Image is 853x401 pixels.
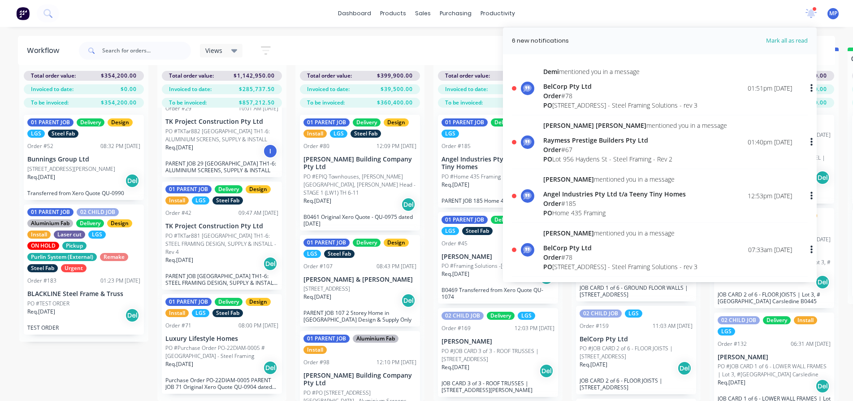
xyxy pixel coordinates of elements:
p: [PERSON_NAME] & [PERSON_NAME] [303,276,416,283]
div: # 78 [543,253,697,262]
div: sales [411,7,435,20]
div: Steel Fab [212,196,243,205]
span: Demi [543,67,559,76]
p: [STREET_ADDRESS][PERSON_NAME] [27,165,115,173]
p: Req. [DATE] [165,360,193,368]
span: Total order value: [31,72,76,80]
p: Req. [DATE] [442,181,469,189]
div: Steel Fab [462,227,493,235]
p: B0469 Transferred from Xero Quote QU-1074 [442,287,554,300]
div: Order #169 [442,324,471,332]
div: LGS [442,130,459,138]
div: [STREET_ADDRESS] - Steel Framing Solutions - rev 3 [543,100,697,110]
div: 08:32 PM [DATE] [100,142,140,150]
p: Angel Industries Pty Ltd t/a Teeny Tiny Homes [442,156,554,171]
p: Transferred from Xero Quote QU-0990 [27,190,140,196]
span: Total order value: [445,72,490,80]
div: Delivery [491,118,519,126]
div: Delivery [77,118,104,126]
div: 01 PARENT JOB [27,208,74,216]
div: 06:31 AM [DATE] [791,340,831,348]
div: LGS [718,327,735,336]
p: [PERSON_NAME] [442,253,554,261]
span: [PERSON_NAME] [543,175,594,183]
div: Design [108,118,133,126]
div: 02 CHILD JOB [718,316,760,324]
p: TEST ORDER [27,324,140,331]
div: Del [125,174,139,188]
div: # 185 [543,199,686,208]
div: mentioned you in a message [543,121,727,130]
p: Req. [DATE] [580,361,607,369]
div: Install [27,231,51,239]
div: Home 435 Framing [543,208,686,218]
span: Invoiced to date: [307,85,350,93]
div: Workflow [27,45,64,56]
p: JOB CARD 3 of 3 - ROOF TRUSSES | [STREET_ADDRESS][PERSON_NAME] [442,380,554,393]
p: Req. [DATE] [303,293,331,301]
span: $39,500.00 [381,85,413,93]
div: LGS [192,196,209,205]
div: 08:43 PM [DATE] [377,262,416,270]
p: BelCorp Pty Ltd [580,336,693,343]
p: PO #Home 435 Framing [442,173,501,181]
div: # 67 [543,145,727,154]
div: Design [246,185,271,193]
p: B0461 Original Xero Quote - QU-0975 dated [DATE] [303,214,416,227]
div: Order #98 [303,358,329,366]
div: Order #80 [303,142,329,150]
div: 01 PARENT JOB [27,118,74,126]
div: Del [263,257,277,271]
div: Delivery [215,298,242,306]
div: LGS [442,227,459,235]
div: 12:10 PM [DATE] [377,358,416,366]
div: Order #159 [580,322,609,330]
p: JOB CARD 1 of 6 - GROUND FLOOR WALLS | [STREET_ADDRESS] [580,284,693,298]
div: Del [815,170,830,185]
span: Total order value: [169,72,214,80]
div: Purlin System (External) [27,253,97,261]
p: PARENT JOB [GEOGRAPHIC_DATA] TH1-6: STEEL FRAMING DESIGN, SUPPLY & INSTALL Rev 4 [165,273,278,286]
div: Order #52 [27,142,53,150]
span: To be invoiced: [169,99,207,107]
div: Delivery [491,216,519,224]
div: 01 PARENT JOBDeliveryDesignInstallLGSSteel FabOrder #8012:09 PM [DATE][PERSON_NAME] Building Comp... [300,115,420,231]
p: [STREET_ADDRESS] [303,285,350,293]
p: PARENT JOB 29 [GEOGRAPHIC_DATA] TH1-6: ALUMINIUM SCREENS, SUPPLY & INSTALL [165,160,278,174]
div: Order #45 [442,240,468,248]
div: LGS [88,231,106,239]
div: Order #185 [442,142,471,150]
div: Delivery [763,316,791,324]
div: Del [815,379,830,393]
div: 07:33am [DATE] [748,245,792,254]
span: PO [543,262,552,271]
span: Order [543,145,561,154]
span: To be invoiced: [307,99,345,107]
p: PO #TKTar881 [GEOGRAPHIC_DATA] TH1-6: STEEL FRAMING DESIGN, SUPPLY & INSTALL - Rev 4 [165,232,278,256]
div: Install [303,130,327,138]
div: mentioned you in a message [543,67,697,76]
div: Raymess Prestige Builders Pty Ltd [543,135,727,145]
div: Aluminium Fab [353,335,398,343]
div: BelCorp Pty Ltd [543,82,697,91]
div: LGS [518,312,535,320]
p: TK Project Construction Pty Ltd [165,222,278,230]
div: 01:40pm [DATE] [748,137,792,147]
div: 02 CHILD JOB [77,208,119,216]
div: Install [303,346,327,354]
span: Invoiced to date: [169,85,212,93]
img: Factory [16,7,30,20]
span: Order [543,253,561,262]
div: 02 CHILD JOB [442,312,484,320]
div: Order #132 [718,340,747,348]
p: PO #EPIQ Townhouses, [PERSON_NAME][GEOGRAPHIC_DATA], [PERSON_NAME] Head - STAGE 1 (LW1) TH 6-11 [303,173,416,197]
div: 01 PARENT JOB [165,185,212,193]
span: $1,142,950.00 [234,72,275,80]
div: Delivery [353,118,381,126]
p: Req. [DATE] [165,256,193,264]
p: Req. [DATE] [27,173,55,181]
div: 08:00 PM [DATE] [238,322,278,330]
span: Invoiced to date: [445,85,488,93]
div: BelCorp Pty Ltd [543,243,697,253]
div: purchasing [435,7,476,20]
